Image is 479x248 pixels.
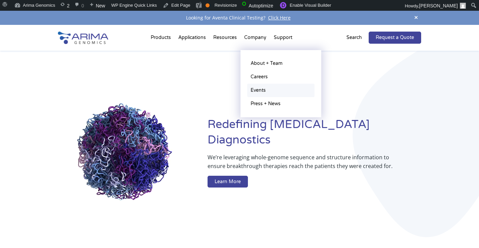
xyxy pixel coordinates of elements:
div: OK [206,3,210,7]
p: We’re leveraging whole-genome sequence and structure information to ensure breakthrough therapies... [208,153,394,176]
span: [PERSON_NAME] [419,3,458,8]
div: Looking for Aventa Clinical Testing? [58,13,421,22]
h1: Redefining [MEDICAL_DATA] Diagnostics [208,117,421,153]
a: Learn More [208,176,248,188]
a: Click Here [265,14,293,21]
a: Careers [247,70,315,84]
a: About + Team [247,57,315,70]
a: Request a Quote [369,32,421,44]
a: Events [247,84,315,97]
a: Press + News [247,97,315,111]
p: Search [346,33,362,42]
img: Arima-Genomics-logo [58,32,108,44]
iframe: Chat Widget [445,216,479,248]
